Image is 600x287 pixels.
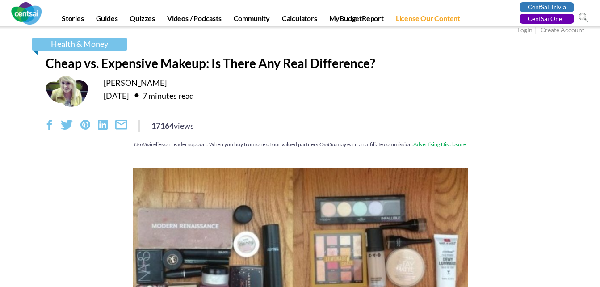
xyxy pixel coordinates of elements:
[162,14,227,26] a: Videos / Podcasts
[104,78,167,88] a: [PERSON_NAME]
[319,141,336,148] em: CentSai
[56,14,89,26] a: Stories
[130,88,194,102] div: 7 minutes read
[151,120,194,131] div: 17164
[413,141,466,148] a: Advertising Disclosure
[91,14,123,26] a: Guides
[228,14,275,26] a: Community
[517,26,533,35] a: Login
[534,25,539,35] span: |
[277,14,323,26] a: Calculators
[174,121,194,131] span: views
[134,141,151,148] em: CentSai
[46,55,555,71] h1: Cheap vs. Expensive Makeup: Is There Any Real Difference?
[541,26,584,35] a: Create Account
[104,91,129,101] time: [DATE]
[32,38,127,51] a: Health & Money
[46,140,555,148] div: relies on reader support. When you buy from one of our valued partners, may earn an affiliate com...
[520,2,574,12] a: CentSai Trivia
[124,14,160,26] a: Quizzes
[11,2,42,25] img: CentSai
[390,14,466,26] a: License Our Content
[324,14,389,26] a: MyBudgetReport
[520,14,574,24] a: CentSai One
